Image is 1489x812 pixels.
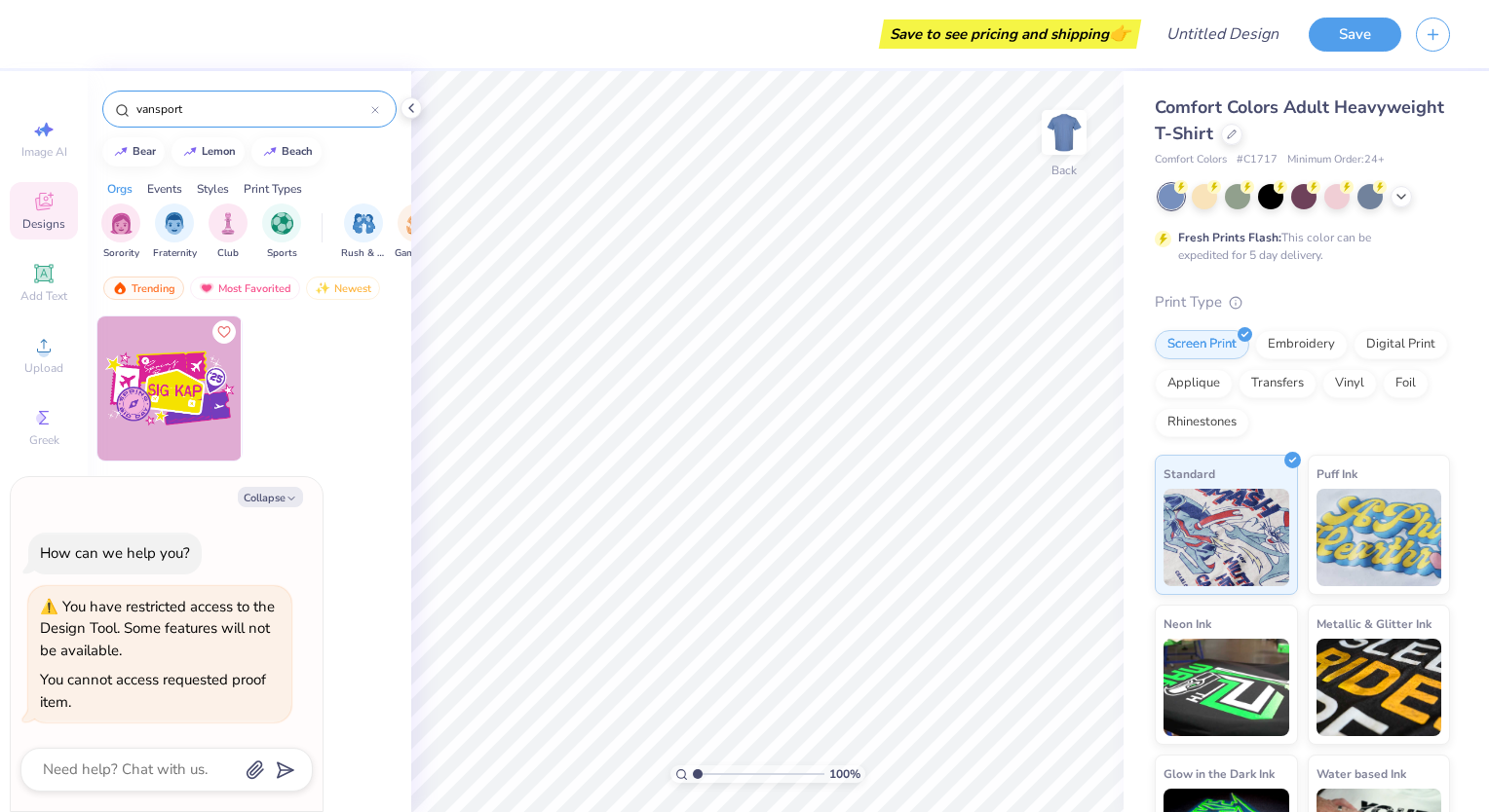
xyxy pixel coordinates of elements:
[172,137,245,166] button: lemon
[202,146,236,157] div: lemon
[1051,162,1077,179] div: Back
[133,146,156,157] div: bear
[1255,330,1348,359] div: Embroidery
[1155,152,1227,168] span: Comfort Colors
[341,203,386,261] div: filter for Rush & Bid
[1164,613,1211,634] span: Neon Ink
[153,203,197,261] button: filter button
[110,212,133,235] img: Sorority Image
[40,543,190,563] div: How can we help you?
[197,180,229,198] div: Styles
[1151,15,1294,54] input: Untitled Design
[40,597,275,660] div: You have restricted access to the Design Tool. Some features will not be available.
[829,765,860,783] span: 100 %
[271,212,293,235] img: Sports Image
[1155,369,1233,398] div: Applique
[103,246,139,261] span: Sorority
[1317,763,1406,784] span: Water based Ink
[241,316,385,461] img: b296ed67-a1f2-435e-ae5c-3c693bd4eb93
[112,281,128,295] img: trending.gif
[1045,113,1084,152] img: Back
[1239,369,1317,398] div: Transfers
[1155,330,1249,359] div: Screen Print
[1383,369,1429,398] div: Foil
[22,216,65,232] span: Designs
[267,246,297,261] span: Sports
[1317,639,1442,736] img: Metallic & Glitter Ink
[153,203,197,261] div: filter for Fraternity
[20,288,67,304] span: Add Text
[101,203,140,261] div: filter for Sorority
[1164,489,1289,586] img: Standard
[217,212,239,235] img: Club Image
[282,146,313,157] div: beach
[1109,21,1130,45] span: 👉
[212,320,236,344] button: Like
[209,203,248,261] div: filter for Club
[238,487,303,507] button: Collapse
[1309,18,1401,52] button: Save
[1164,463,1215,484] span: Standard
[406,212,429,235] img: Game Day Image
[244,180,302,198] div: Print Types
[262,203,301,261] button: filter button
[884,19,1136,49] div: Save to see pricing and shipping
[113,146,129,158] img: trend_line.gif
[395,203,439,261] div: filter for Game Day
[1155,408,1249,437] div: Rhinestones
[341,246,386,261] span: Rush & Bid
[217,246,239,261] span: Club
[107,180,133,198] div: Orgs
[1317,489,1442,586] img: Puff Ink
[1178,230,1281,245] strong: Fresh Prints Flash:
[97,316,242,461] img: 0d794722-3776-4cd9-b445-cf59a45be9ab
[164,212,185,235] img: Fraternity Image
[1317,463,1357,484] span: Puff Ink
[1317,613,1432,634] span: Metallic & Glitter Ink
[306,277,380,300] div: Newest
[1354,330,1448,359] div: Digital Print
[1164,639,1289,736] img: Neon Ink
[29,432,59,448] span: Greek
[315,281,330,295] img: Newest.gif
[199,281,214,295] img: most_fav.gif
[21,144,67,160] span: Image AI
[102,137,165,166] button: bear
[101,203,140,261] button: filter button
[395,246,439,261] span: Game Day
[353,212,375,235] img: Rush & Bid Image
[1237,152,1278,168] span: # C1717
[341,203,386,261] button: filter button
[1322,369,1377,398] div: Vinyl
[395,203,439,261] button: filter button
[1287,152,1385,168] span: Minimum Order: 24 +
[251,137,322,166] button: beach
[103,277,184,300] div: Trending
[262,203,301,261] div: filter for Sports
[153,246,197,261] span: Fraternity
[1155,95,1444,145] span: Comfort Colors Adult Heavyweight T-Shirt
[24,360,63,376] span: Upload
[40,670,266,712] div: You cannot access requested proof item.
[1178,229,1418,264] div: This color can be expedited for 5 day delivery.
[1155,291,1450,314] div: Print Type
[182,146,198,158] img: trend_line.gif
[262,146,278,158] img: trend_line.gif
[147,180,182,198] div: Events
[209,203,248,261] button: filter button
[134,99,371,119] input: Try "Alpha"
[1164,763,1275,784] span: Glow in the Dark Ink
[190,277,300,300] div: Most Favorited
